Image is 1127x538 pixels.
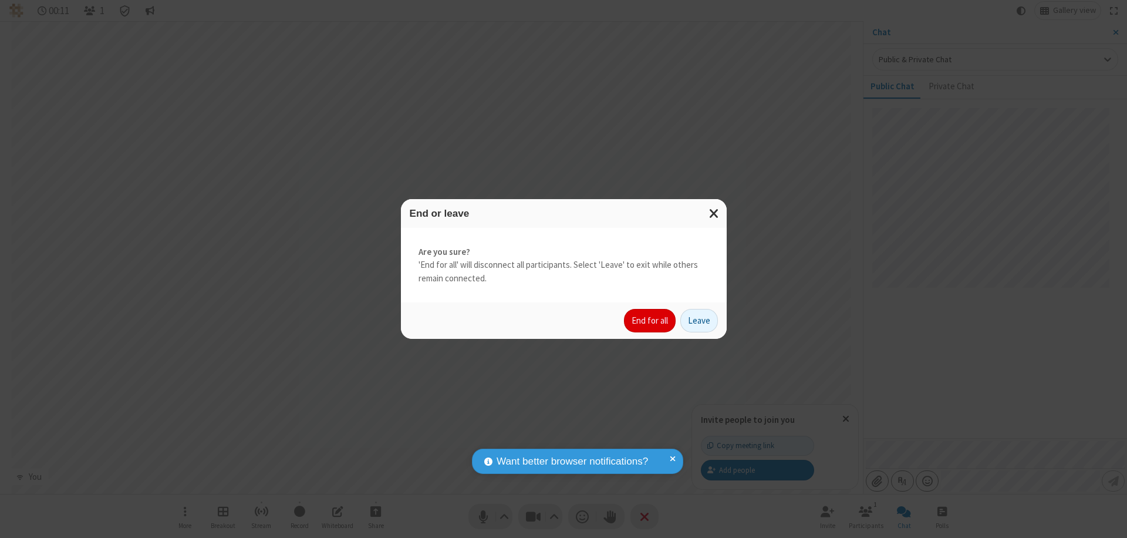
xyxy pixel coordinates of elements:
h3: End or leave [410,208,718,219]
span: Want better browser notifications? [497,454,648,469]
div: 'End for all' will disconnect all participants. Select 'Leave' to exit while others remain connec... [401,228,727,303]
button: Leave [680,309,718,332]
strong: Are you sure? [419,246,709,259]
button: Close modal [702,199,727,228]
button: End for all [624,309,676,332]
